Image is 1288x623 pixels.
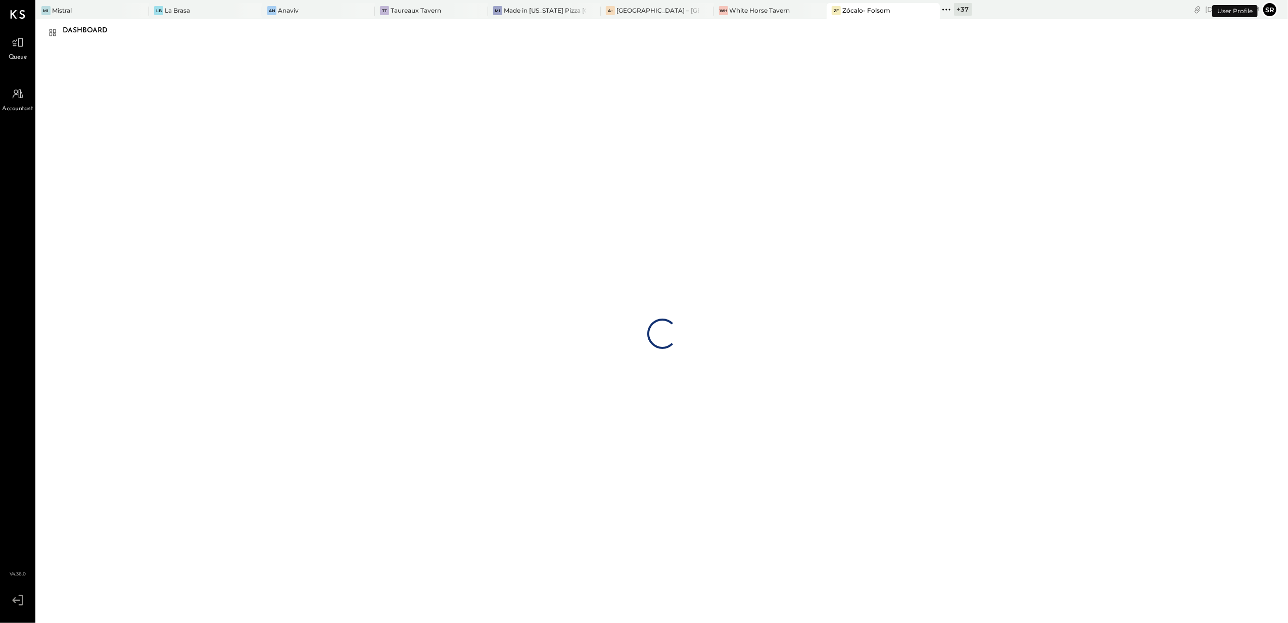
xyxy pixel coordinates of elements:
div: [GEOGRAPHIC_DATA] – [GEOGRAPHIC_DATA] [616,6,698,15]
div: TT [380,6,389,15]
div: Mi [493,6,502,15]
a: Queue [1,33,35,62]
a: Accountant [1,84,35,114]
div: La Brasa [165,6,190,15]
div: Mistral [52,6,72,15]
div: [DATE] [1205,5,1259,14]
div: Anaviv [278,6,299,15]
span: Accountant [3,105,33,114]
div: Mi [41,6,51,15]
div: Dashboard [63,23,118,39]
div: An [267,6,276,15]
div: LB [154,6,163,15]
div: copy link [1192,4,1203,15]
div: User Profile [1212,5,1258,17]
div: Zócalo- Folsom [842,6,890,15]
div: A– [606,6,615,15]
div: WH [719,6,728,15]
div: White Horse Tavern [730,6,790,15]
div: Made in [US_STATE] Pizza [GEOGRAPHIC_DATA] [504,6,586,15]
button: Sr [1262,2,1278,18]
span: Queue [9,53,27,62]
div: Taureaux Tavern [391,6,441,15]
div: + 37 [954,3,972,16]
div: ZF [832,6,841,15]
